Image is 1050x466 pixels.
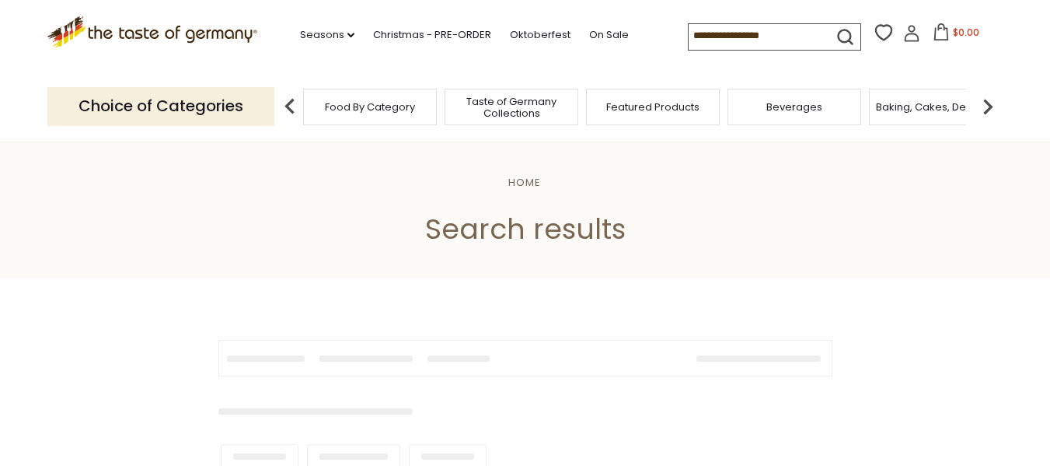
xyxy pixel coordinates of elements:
span: $0.00 [953,26,979,39]
a: Baking, Cakes, Desserts [876,101,996,113]
button: $0.00 [923,23,989,47]
p: Choice of Categories [47,87,274,125]
h1: Search results [48,212,1002,247]
a: Home [508,175,541,190]
a: Taste of Germany Collections [449,96,574,119]
img: previous arrow [274,91,305,122]
img: next arrow [972,91,1003,122]
a: On Sale [589,26,629,44]
a: Featured Products [606,101,699,113]
a: Oktoberfest [510,26,570,44]
a: Christmas - PRE-ORDER [373,26,491,44]
a: Seasons [300,26,354,44]
a: Food By Category [325,101,415,113]
a: Beverages [766,101,822,113]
